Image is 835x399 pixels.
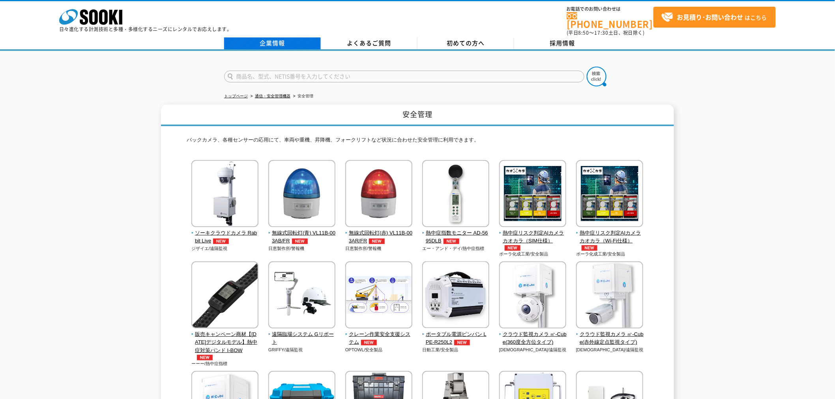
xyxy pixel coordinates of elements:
[224,37,321,49] a: 企業情報
[345,261,412,330] img: クレーン作業安全支援システム
[191,229,259,246] span: ソーキクラウドカメラ Rabbit Live
[268,160,335,229] img: 無線式回転灯(青) VL11B-003AB/FR
[422,245,490,252] p: エー・アンド・デイ/熱中症指標
[579,29,590,36] span: 8:50
[224,71,584,82] input: 商品名、型式、NETIS番号を入力してください
[452,340,472,345] img: NEW
[567,7,653,11] span: お電話でのお問い合わせは
[191,330,259,360] span: 販売キャンペーン商材【[DATE]デジタルモデル】熱中症対策バンド I-BOW
[268,245,336,252] p: 日恵製作所/警報機
[499,222,567,251] a: 熱中症リスク判定AIカメラ カオカラ（SIM仕様）NEW
[422,330,490,347] span: ポータブル電源ピンバン LPE-R250L2
[653,7,776,28] a: お見積り･お問い合わせはこちら
[417,37,514,49] a: 初めての方へ
[268,323,336,347] a: 遠隔臨場システム Gリポート
[514,37,611,49] a: 採用情報
[195,355,215,360] img: NEW
[191,360,259,367] p: ーーー/熱中症指標
[191,222,259,245] a: ソーキクラウドカメラ Rabbit LiveNEW
[345,229,413,246] span: 無線式回転灯(赤) VL11B-003AR/FR
[499,347,567,353] p: [DEMOGRAPHIC_DATA]/遠隔監視
[321,37,417,49] a: よくあるご質問
[422,347,490,353] p: 日動工業/安全製品
[345,222,413,245] a: 無線式回転灯(赤) VL11B-003AR/FRNEW
[499,160,566,229] img: 熱中症リスク判定AIカメラ カオカラ（SIM仕様）
[499,323,567,347] a: クラウド監視カメラ ㎥-Cube(360度全方位タイプ)
[367,239,387,244] img: NEW
[290,239,310,244] img: NEW
[661,11,767,23] span: はこちら
[191,323,259,360] a: 販売キャンペーン商材【[DATE]デジタルモデル】熱中症対策バンド I-BOWNEW
[442,239,461,244] img: NEW
[499,251,567,257] p: ポーラ化成工業/安全製品
[499,229,567,251] span: 熱中症リスク判定AIカメラ カオカラ（SIM仕様）
[447,39,485,47] span: 初めての方へ
[268,222,336,245] a: 無線式回転灯(青) VL11B-003AB/FRNEW
[576,323,644,347] a: クラウド監視カメラ ㎥-Cube(赤外線定点監視タイプ)
[345,245,413,252] p: 日恵製作所/警報機
[255,94,290,98] a: 通信・安全管理機器
[499,330,567,347] span: クラウド監視カメラ ㎥-Cube(360度全方位タイプ)
[359,340,379,345] img: NEW
[345,323,413,347] a: クレーン作業安全支援システムNEW
[677,12,743,22] strong: お見積り･お問い合わせ
[422,229,490,246] span: 熱中症指数モニター AD-5695DLB
[587,67,607,86] img: btn_search.png
[191,160,258,229] img: ソーキクラウドカメラ Rabbit Live
[576,261,643,330] img: クラウド監視カメラ ㎥-Cube(赤外線定点監視タイプ)
[567,12,653,28] a: [PHONE_NUMBER]
[268,229,336,246] span: 無線式回転灯(青) VL11B-003AB/FR
[422,222,490,245] a: 熱中症指数モニター AD-5695DLBNEW
[161,104,674,126] h1: 安全管理
[580,245,599,251] img: NEW
[594,29,608,36] span: 17:30
[268,347,336,353] p: GRIFFY/遠隔監視
[576,160,643,229] img: 熱中症リスク判定AIカメラ カオカラ（Wi-Fi仕様）
[268,330,336,347] span: 遠隔臨場システム Gリポート
[211,239,231,244] img: NEW
[422,160,489,229] img: 熱中症指数モニター AD-5695DLB
[59,27,232,32] p: 日々進化する計測技術と多種・多様化するニーズにレンタルでお応えします。
[503,245,522,251] img: NEW
[576,229,644,251] span: 熱中症リスク判定AIカメラ カオカラ（Wi-Fi仕様）
[576,251,644,257] p: ポーラ化成工業/安全製品
[567,29,645,36] span: (平日 ～ 土日、祝日除く)
[422,323,490,347] a: ポータブル電源ピンバン LPE-R250L2NEW
[268,261,335,330] img: 遠隔臨場システム Gリポート
[191,245,259,252] p: ジザイエ/遠隔監視
[422,261,489,330] img: ポータブル電源ピンバン LPE-R250L2
[187,136,648,148] p: バックカメラ、各種センサーの応用にて、車両や重機、昇降機、フォークリフトなど状況に合わせた安全管理に利用できます。
[345,330,413,347] span: クレーン作業安全支援システム
[224,94,248,98] a: トップページ
[576,330,644,347] span: クラウド監視カメラ ㎥-Cube(赤外線定点監視タイプ)
[499,261,566,330] img: クラウド監視カメラ ㎥-Cube(360度全方位タイプ)
[576,222,644,251] a: 熱中症リスク判定AIカメラ カオカラ（Wi-Fi仕様）NEW
[345,160,412,229] img: 無線式回転灯(赤) VL11B-003AR/FR
[576,347,644,353] p: [DEMOGRAPHIC_DATA]/遠隔監視
[345,347,413,353] p: OPTOWL/安全製品
[292,92,313,101] li: 安全管理
[191,261,258,330] img: 販売キャンペーン商材【2025年デジタルモデル】熱中症対策バンド I-BOW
